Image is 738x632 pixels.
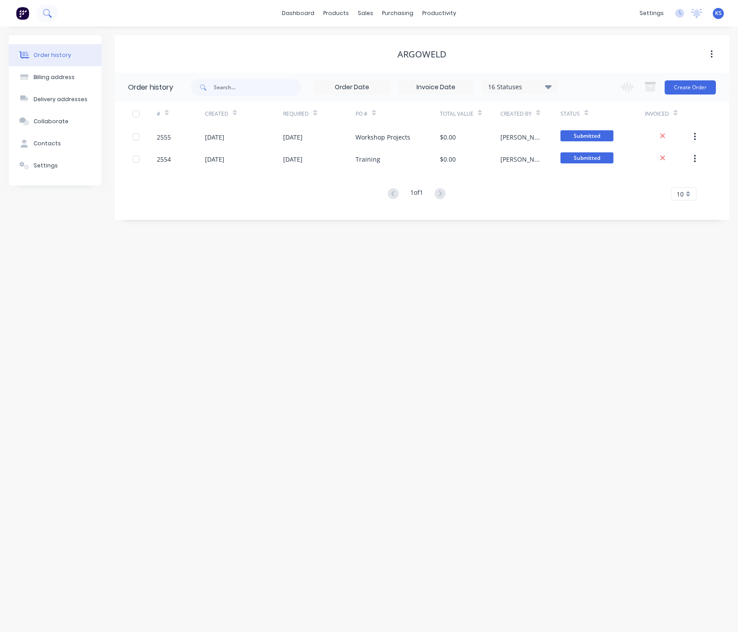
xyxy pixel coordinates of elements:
[205,155,224,164] div: [DATE]
[9,110,102,132] button: Collaborate
[397,49,447,60] div: Argoweld
[34,117,68,125] div: Collaborate
[319,7,353,20] div: products
[440,110,473,118] div: Total Value
[635,7,668,20] div: settings
[34,162,58,170] div: Settings
[356,155,380,164] div: Training
[665,80,716,95] button: Create Order
[9,132,102,155] button: Contacts
[9,155,102,177] button: Settings
[715,9,722,17] span: KS
[34,51,71,59] div: Order history
[418,7,461,20] div: productivity
[440,155,456,164] div: $0.00
[128,82,173,93] div: Order history
[410,188,423,201] div: 1 of 1
[645,110,669,118] div: Invoiced
[378,7,418,20] div: purchasing
[560,110,580,118] div: Status
[9,66,102,88] button: Billing address
[205,132,224,142] div: [DATE]
[205,102,283,126] div: Created
[500,155,543,164] div: [PERSON_NAME]
[560,130,613,141] span: Submitted
[677,189,684,199] span: 10
[315,81,389,94] input: Order Date
[157,155,171,164] div: 2554
[157,102,205,126] div: #
[483,82,557,92] div: 16 Statuses
[356,102,440,126] div: PO #
[9,88,102,110] button: Delivery addresses
[214,79,301,96] input: Search...
[283,102,356,126] div: Required
[353,7,378,20] div: sales
[356,132,410,142] div: Workshop Projects
[440,102,500,126] div: Total Value
[16,7,29,20] img: Factory
[34,95,87,103] div: Delivery addresses
[500,110,532,118] div: Created By
[283,132,303,142] div: [DATE]
[157,132,171,142] div: 2555
[205,110,228,118] div: Created
[356,110,367,118] div: PO #
[560,152,613,163] span: Submitted
[34,73,75,81] div: Billing address
[277,7,319,20] a: dashboard
[500,132,543,142] div: [PERSON_NAME]
[399,81,473,94] input: Invoice Date
[440,132,456,142] div: $0.00
[645,102,693,126] div: Invoiced
[9,44,102,66] button: Order history
[157,110,160,118] div: #
[283,155,303,164] div: [DATE]
[500,102,561,126] div: Created By
[34,140,61,148] div: Contacts
[560,102,645,126] div: Status
[283,110,309,118] div: Required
